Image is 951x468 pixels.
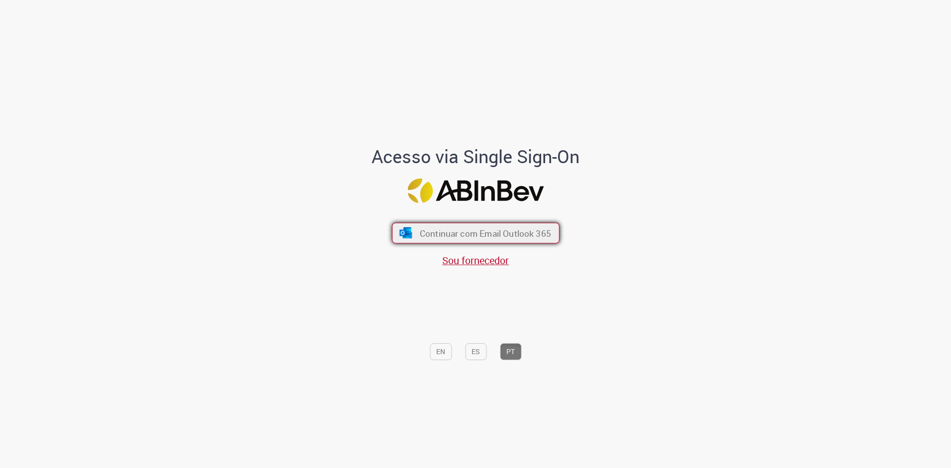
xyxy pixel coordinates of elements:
[500,343,521,360] button: PT
[338,147,614,167] h1: Acesso via Single Sign-On
[465,343,486,360] button: ES
[419,227,551,239] span: Continuar com Email Outlook 365
[442,254,509,267] a: Sou fornecedor
[407,179,544,203] img: Logo ABInBev
[392,223,560,244] button: ícone Azure/Microsoft 360 Continuar com Email Outlook 365
[398,227,413,238] img: ícone Azure/Microsoft 360
[430,343,452,360] button: EN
